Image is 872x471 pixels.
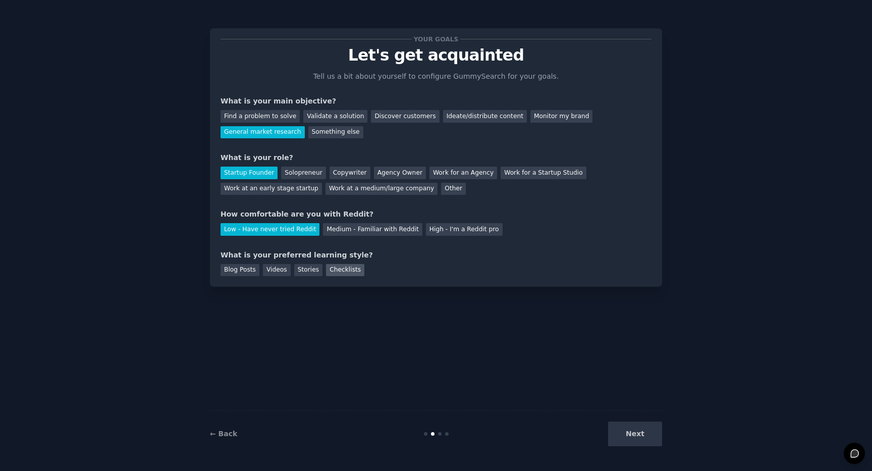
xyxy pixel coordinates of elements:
[221,152,651,163] div: What is your role?
[412,34,460,44] span: Your goals
[429,167,497,179] div: Work for an Agency
[309,71,563,82] p: Tell us a bit about yourself to configure GummySearch for your goals.
[221,167,278,179] div: Startup Founder
[530,110,592,123] div: Monitor my brand
[303,110,367,123] div: Validate a solution
[294,264,322,277] div: Stories
[210,430,237,438] a: ← Back
[426,223,503,236] div: High - I'm a Reddit pro
[323,223,422,236] div: Medium - Familiar with Reddit
[308,126,363,139] div: Something else
[501,167,586,179] div: Work for a Startup Studio
[326,264,364,277] div: Checklists
[221,46,651,64] p: Let's get acquainted
[221,250,651,260] div: What is your preferred learning style?
[221,183,322,195] div: Work at an early stage startup
[221,223,319,236] div: Low - Have never tried Reddit
[221,126,305,139] div: General market research
[221,209,651,220] div: How comfortable are you with Reddit?
[221,264,259,277] div: Blog Posts
[371,110,439,123] div: Discover customers
[221,96,651,107] div: What is your main objective?
[441,183,466,195] div: Other
[325,183,438,195] div: Work at a medium/large company
[330,167,370,179] div: Copywriter
[221,110,300,123] div: Find a problem to solve
[374,167,426,179] div: Agency Owner
[263,264,291,277] div: Videos
[281,167,325,179] div: Solopreneur
[443,110,527,123] div: Ideate/distribute content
